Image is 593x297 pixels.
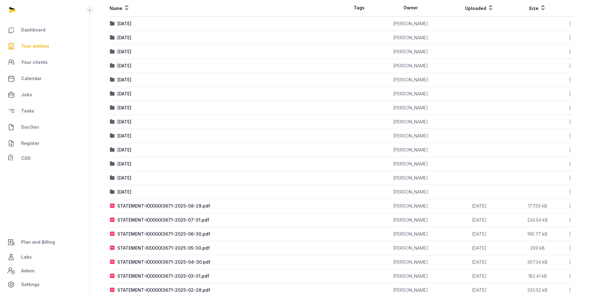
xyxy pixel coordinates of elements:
a: Jobs [5,87,84,102]
img: folder.svg [110,161,115,166]
div: STATEMENT-XXXXXX3671-2025-07-31.pdf [117,217,209,223]
td: 183.41 kB [514,269,561,283]
span: [DATE] [472,231,487,237]
div: [DATE] [117,119,131,125]
div: STATEMENT-XXXXXX3671-2025-08-29.pdf [117,203,210,209]
img: pdf.svg [110,218,115,223]
span: Admin [21,267,35,275]
td: [PERSON_NAME] [377,171,445,185]
img: folder.svg [110,91,115,96]
a: Labs [5,250,84,265]
span: Plan and Billing [21,238,55,246]
span: Dashboard [21,26,45,34]
img: folder.svg [110,119,115,124]
td: 307.34 kB [514,255,561,269]
span: DocGen [21,123,39,131]
a: Tasks [5,103,84,118]
div: STATEMENT-XXXXXX3671-2025-05-30.pdf [117,245,210,251]
td: [PERSON_NAME] [377,227,445,241]
div: [DATE] [117,21,131,27]
img: folder.svg [110,105,115,110]
td: [PERSON_NAME] [377,157,445,171]
td: [PERSON_NAME] [377,73,445,87]
a: Your entities [5,39,84,54]
div: STATEMENT-XXXXXX3671-2025-04-30.pdf [117,259,210,265]
a: Admin [5,265,84,277]
td: [PERSON_NAME] [377,101,445,115]
td: [PERSON_NAME] [377,115,445,129]
div: [DATE] [117,189,131,195]
span: Jobs [21,91,32,98]
span: Tasks [21,107,34,115]
span: [DATE] [472,217,487,223]
td: [PERSON_NAME] [377,87,445,101]
img: folder.svg [110,21,115,26]
td: [PERSON_NAME] [377,185,445,199]
img: folder.svg [110,147,115,152]
td: [PERSON_NAME] [377,255,445,269]
div: [DATE] [117,105,131,111]
div: [DATE] [117,147,131,153]
img: pdf.svg [110,288,115,293]
td: [PERSON_NAME] [377,269,445,283]
td: [PERSON_NAME] [377,143,445,157]
img: folder.svg [110,63,115,68]
td: [PERSON_NAME] [377,17,445,31]
td: [PERSON_NAME] [377,213,445,227]
span: [DATE] [472,245,487,251]
td: 234.54 kB [514,213,561,227]
a: CDD [5,152,84,165]
a: Your clients [5,55,84,70]
td: [PERSON_NAME] [377,45,445,59]
img: pdf.svg [110,260,115,265]
span: Calendar [21,75,42,82]
img: pdf.svg [110,232,115,237]
td: [PERSON_NAME] [377,199,445,213]
div: [DATE] [117,35,131,41]
span: Your clients [21,59,48,66]
div: [DATE] [117,77,131,83]
span: Settings [21,281,40,288]
a: DocGen [5,120,84,135]
a: Dashboard [5,22,84,37]
span: Register [21,140,40,147]
img: folder.svg [110,35,115,40]
td: 177.59 kB [514,199,561,213]
a: Register [5,136,84,151]
img: pdf.svg [110,204,115,208]
img: pdf.svg [110,274,115,279]
span: CDD [21,155,31,162]
td: [PERSON_NAME] [377,31,445,45]
a: Settings [5,277,84,292]
img: pdf.svg [110,246,115,251]
td: [PERSON_NAME] [377,59,445,73]
img: folder.svg [110,133,115,138]
div: [DATE] [117,175,131,181]
div: STATEMENT-XXXXXX3671-2025-02-28.pdf [117,287,210,293]
div: [DATE] [117,63,131,69]
img: folder.svg [110,77,115,82]
span: Labs [21,253,32,261]
div: STATEMENT-XXXXXX3671-2025-06-30.pdf [117,231,210,237]
td: [PERSON_NAME] [377,129,445,143]
div: [DATE] [117,133,131,139]
a: Calendar [5,71,84,86]
a: Plan and Billing [5,235,84,250]
span: [DATE] [472,273,487,279]
img: folder.svg [110,189,115,194]
div: [DATE] [117,161,131,167]
td: 299 kB [514,241,561,255]
div: STATEMENT-XXXXXX3671-2025-03-31.pdf [117,273,209,279]
div: [DATE] [117,49,131,55]
td: 196.77 kB [514,227,561,241]
img: folder.svg [110,49,115,54]
span: Your entities [21,42,49,50]
span: [DATE] [472,203,487,208]
div: [DATE] [117,91,131,97]
span: [DATE] [472,287,487,293]
td: [PERSON_NAME] [377,241,445,255]
img: folder.svg [110,175,115,180]
span: [DATE] [472,259,487,265]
